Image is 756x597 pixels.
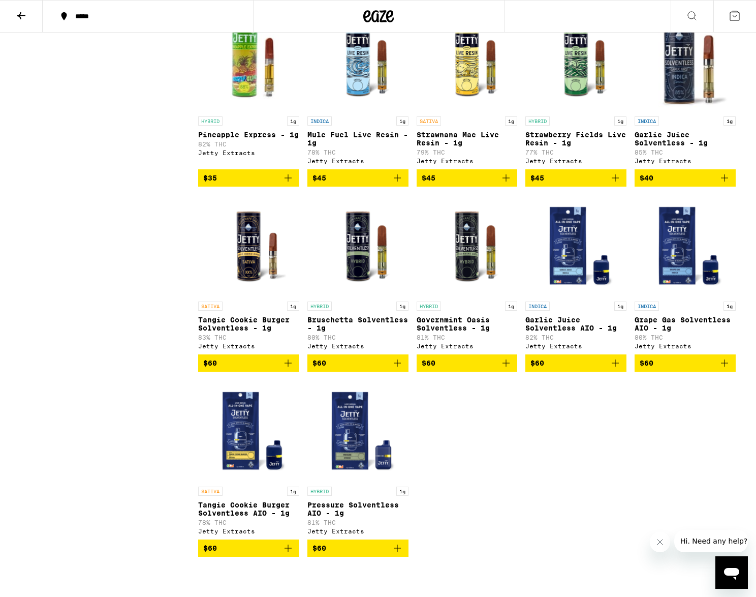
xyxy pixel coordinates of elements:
div: Jetty Extracts [417,158,518,164]
p: 1g [614,116,626,126]
img: Jetty Extracts - Strawberry Fields Live Resin - 1g [525,10,626,111]
iframe: Close message [650,532,670,552]
p: 83% THC [198,334,299,341]
span: $60 [422,359,435,367]
div: Jetty Extracts [525,158,626,164]
a: Open page for Grape Gas Solventless AIO - 1g from Jetty Extracts [635,195,736,354]
p: HYBRID [525,116,550,126]
p: Garlic Juice Solventless - 1g [635,131,736,147]
p: HYBRID [307,302,332,311]
p: 1g [287,302,299,311]
p: 82% THC [525,334,626,341]
p: 1g [723,302,736,311]
p: 85% THC [635,149,736,156]
p: Pressure Solventless AIO - 1g [307,501,408,517]
button: Add to bag [198,354,299,372]
div: Jetty Extracts [198,150,299,156]
p: 79% THC [417,149,518,156]
div: Jetty Extracts [307,528,408,534]
a: Open page for Garlic Juice Solventless - 1g from Jetty Extracts [635,10,736,169]
img: Jetty Extracts - Bruschetta Solventless - 1g [307,195,408,296]
span: $60 [203,544,217,552]
button: Add to bag [635,169,736,187]
button: Add to bag [525,354,626,372]
p: Garlic Juice Solventless AIO - 1g [525,316,626,332]
p: SATIVA [198,302,223,311]
img: Jetty Extracts - Grape Gas Solventless AIO - 1g [635,195,736,296]
span: $60 [203,359,217,367]
div: Jetty Extracts [307,343,408,349]
img: Jetty Extracts - Strawnana Mac Live Resin - 1g [417,10,518,111]
img: Jetty Extracts - Pineapple Express - 1g [198,10,299,111]
div: Jetty Extracts [635,343,736,349]
p: 1g [287,487,299,496]
img: Jetty Extracts - Tangie Cookie Burger Solventless AIO - 1g [198,380,299,482]
p: 77% THC [525,149,626,156]
img: Jetty Extracts - Pressure Solventless AIO - 1g [307,380,408,482]
span: $35 [203,174,217,182]
span: $60 [312,544,326,552]
a: Open page for Mule Fuel Live Resin - 1g from Jetty Extracts [307,10,408,169]
a: Open page for Tangie Cookie Burger Solventless - 1g from Jetty Extracts [198,195,299,354]
p: INDICA [635,116,659,126]
span: $45 [422,174,435,182]
p: 1g [396,116,408,126]
button: Add to bag [307,169,408,187]
p: SATIVA [417,116,441,126]
button: Add to bag [525,169,626,187]
p: 1g [614,302,626,311]
p: HYBRID [198,116,223,126]
p: 1g [723,116,736,126]
div: Jetty Extracts [525,343,626,349]
button: Add to bag [307,354,408,372]
p: Tangie Cookie Burger Solventless - 1g [198,316,299,332]
div: Jetty Extracts [417,343,518,349]
a: Open page for Garlic Juice Solventless AIO - 1g from Jetty Extracts [525,195,626,354]
div: Jetty Extracts [198,343,299,349]
button: Add to bag [417,169,518,187]
p: Pineapple Express - 1g [198,131,299,139]
a: Open page for Strawberry Fields Live Resin - 1g from Jetty Extracts [525,10,626,169]
a: Open page for Pineapple Express - 1g from Jetty Extracts [198,10,299,169]
iframe: Button to launch messaging window [715,556,748,589]
p: 1g [396,302,408,311]
p: Bruschetta Solventless - 1g [307,316,408,332]
a: Open page for Governmint Oasis Solventless - 1g from Jetty Extracts [417,195,518,354]
a: Open page for Pressure Solventless AIO - 1g from Jetty Extracts [307,380,408,540]
p: 81% THC [307,519,408,526]
a: Open page for Bruschetta Solventless - 1g from Jetty Extracts [307,195,408,354]
p: 81% THC [417,334,518,341]
p: 82% THC [198,141,299,147]
iframe: Message from company [674,530,748,552]
span: $40 [640,174,653,182]
span: $60 [640,359,653,367]
p: 1g [505,302,517,311]
span: $60 [312,359,326,367]
p: Strawberry Fields Live Resin - 1g [525,131,626,147]
p: SATIVA [198,487,223,496]
span: $60 [530,359,544,367]
span: $45 [312,174,326,182]
div: Jetty Extracts [198,528,299,534]
p: Mule Fuel Live Resin - 1g [307,131,408,147]
p: 78% THC [307,149,408,156]
button: Add to bag [198,169,299,187]
p: 1g [287,116,299,126]
p: Governmint Oasis Solventless - 1g [417,316,518,332]
p: 1g [396,487,408,496]
p: HYBRID [417,302,441,311]
img: Jetty Extracts - Mule Fuel Live Resin - 1g [307,10,408,111]
p: INDICA [525,302,550,311]
p: 1g [505,116,517,126]
button: Add to bag [307,540,408,557]
div: Jetty Extracts [635,158,736,164]
p: Grape Gas Solventless AIO - 1g [635,316,736,332]
img: Jetty Extracts - Governmint Oasis Solventless - 1g [417,195,518,296]
a: Open page for Strawnana Mac Live Resin - 1g from Jetty Extracts [417,10,518,169]
p: INDICA [635,302,659,311]
button: Add to bag [417,354,518,372]
p: Strawnana Mac Live Resin - 1g [417,131,518,147]
p: 80% THC [635,334,736,341]
p: Tangie Cookie Burger Solventless AIO - 1g [198,501,299,517]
